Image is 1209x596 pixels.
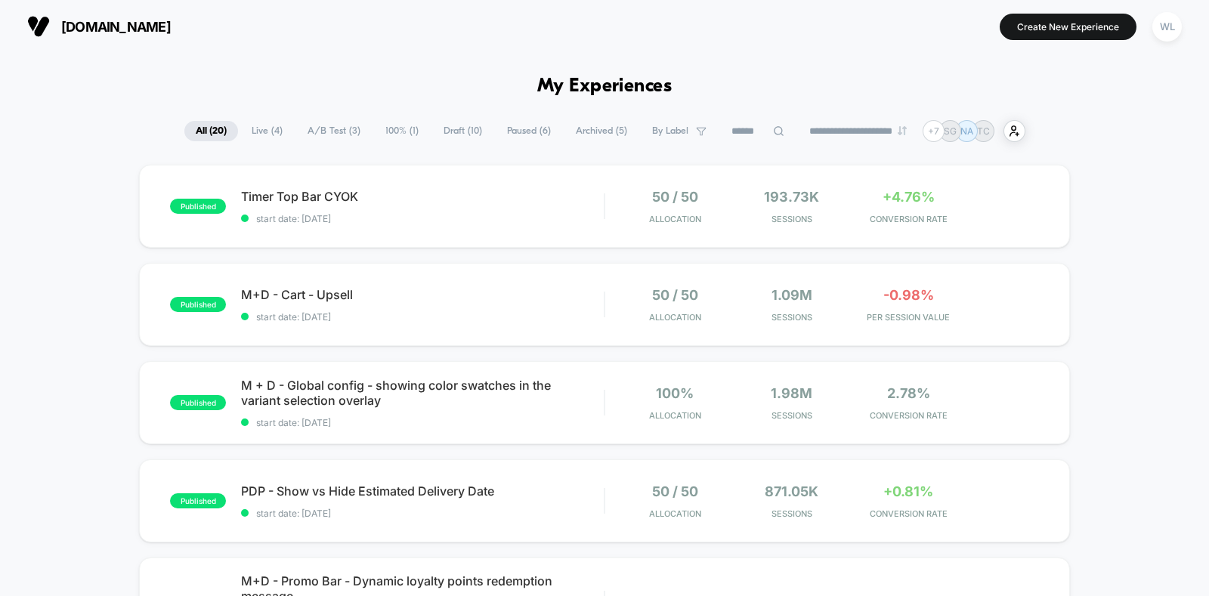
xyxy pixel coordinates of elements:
[1152,12,1182,42] div: WL
[1000,14,1136,40] button: Create New Experience
[883,287,934,303] span: -0.98%
[883,483,933,499] span: +0.81%
[170,199,226,214] span: published
[27,15,50,38] img: Visually logo
[241,213,604,224] span: start date: [DATE]
[652,189,698,205] span: 50 / 50
[737,508,846,519] span: Sessions
[649,410,701,421] span: Allocation
[241,287,604,302] span: M+D - Cart - Upsell
[944,125,957,137] p: SG
[170,395,226,410] span: published
[1148,11,1186,42] button: WL
[898,126,907,135] img: end
[296,121,372,141] span: A/B Test ( 3 )
[61,19,171,35] span: [DOMAIN_NAME]
[652,125,688,137] span: By Label
[432,121,493,141] span: Draft ( 10 )
[537,76,673,97] h1: My Experiences
[241,311,604,323] span: start date: [DATE]
[649,312,701,323] span: Allocation
[564,121,639,141] span: Archived ( 5 )
[241,189,604,204] span: Timer Top Bar CYOK
[737,214,846,224] span: Sessions
[854,312,963,323] span: PER SESSION VALUE
[184,121,238,141] span: All ( 20 )
[883,189,935,205] span: +4.76%
[765,483,818,499] span: 871.05k
[652,483,698,499] span: 50 / 50
[854,214,963,224] span: CONVERSION RATE
[737,312,846,323] span: Sessions
[737,410,846,421] span: Sessions
[241,483,604,499] span: PDP - Show vs Hide Estimated Delivery Date
[241,508,604,519] span: start date: [DATE]
[854,410,963,421] span: CONVERSION RATE
[854,508,963,519] span: CONVERSION RATE
[960,125,973,137] p: NA
[771,287,812,303] span: 1.09M
[649,214,701,224] span: Allocation
[656,385,694,401] span: 100%
[374,121,430,141] span: 100% ( 1 )
[496,121,562,141] span: Paused ( 6 )
[240,121,294,141] span: Live ( 4 )
[241,417,604,428] span: start date: [DATE]
[887,385,930,401] span: 2.78%
[241,378,604,408] span: M + D - Global config - showing color swatches in the variant selection overlay
[764,189,819,205] span: 193.73k
[649,508,701,519] span: Allocation
[923,120,945,142] div: + 7
[977,125,990,137] p: TC
[170,297,226,312] span: published
[23,14,175,39] button: [DOMAIN_NAME]
[652,287,698,303] span: 50 / 50
[771,385,812,401] span: 1.98M
[170,493,226,508] span: published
